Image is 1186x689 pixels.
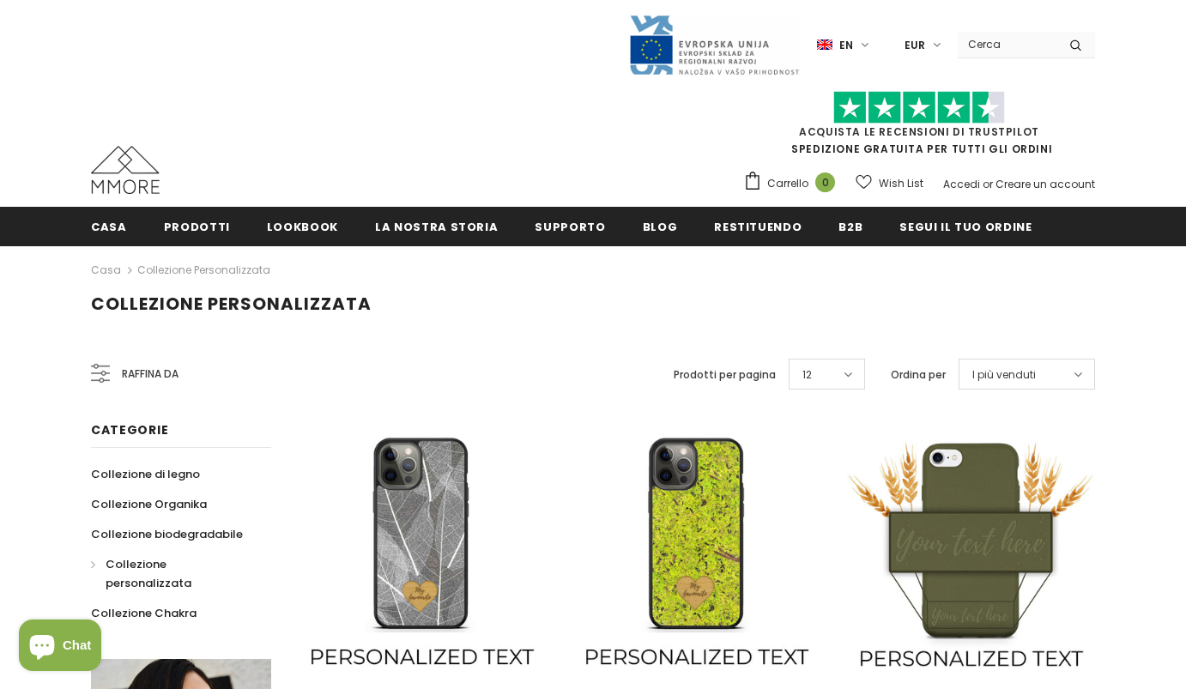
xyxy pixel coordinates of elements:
a: Collezione di legno [91,459,200,489]
span: B2B [838,219,862,235]
a: Casa [91,260,121,281]
img: i-lang-1.png [817,38,832,52]
span: en [839,37,853,54]
span: Prodotti [164,219,230,235]
a: B2B [838,207,862,245]
span: supporto [535,219,605,235]
a: Lookbook [267,207,338,245]
a: Blog [643,207,678,245]
a: Wish List [856,168,923,198]
a: Casa [91,207,127,245]
span: Wish List [879,175,923,192]
span: Collezione Organika [91,496,207,512]
a: Javni Razpis [628,37,800,51]
span: Blog [643,219,678,235]
span: or [983,177,993,191]
label: Ordina per [891,366,946,384]
img: Javni Razpis [628,14,800,76]
span: La nostra storia [375,219,498,235]
a: Creare un account [995,177,1095,191]
a: La nostra storia [375,207,498,245]
span: SPEDIZIONE GRATUITA PER TUTTI GLI ORDINI [743,99,1095,156]
span: Raffina da [122,365,179,384]
span: I più venduti [972,366,1036,384]
img: Fidati di Pilot Stars [833,91,1005,124]
inbox-online-store-chat: Shopify online store chat [14,619,106,675]
span: 0 [815,172,835,192]
span: 12 [802,366,812,384]
a: Prodotti [164,207,230,245]
a: supporto [535,207,605,245]
span: Collezione di legno [91,466,200,482]
a: Collezione personalizzata [91,549,252,598]
a: Collezione personalizzata [137,263,270,277]
span: Carrello [767,175,808,192]
a: Restituendo [714,207,802,245]
a: Accedi [943,177,980,191]
span: EUR [905,37,925,54]
span: Lookbook [267,219,338,235]
a: Collezione Chakra [91,598,197,628]
span: Collezione personalizzata [106,556,191,591]
a: Collezione Organika [91,489,207,519]
a: Segui il tuo ordine [899,207,1032,245]
span: Collezione personalizzata [91,292,372,316]
span: Restituendo [714,219,802,235]
a: Carrello 0 [743,171,844,196]
span: Categorie [91,421,168,438]
span: Collezione biodegradabile [91,526,243,542]
label: Prodotti per pagina [674,366,776,384]
span: Collezione Chakra [91,605,197,621]
img: Casi MMORE [91,146,160,194]
input: Search Site [958,32,1056,57]
a: Acquista le recensioni di TrustPilot [799,124,1039,139]
span: Casa [91,219,127,235]
a: Collezione biodegradabile [91,519,243,549]
span: Segui il tuo ordine [899,219,1032,235]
